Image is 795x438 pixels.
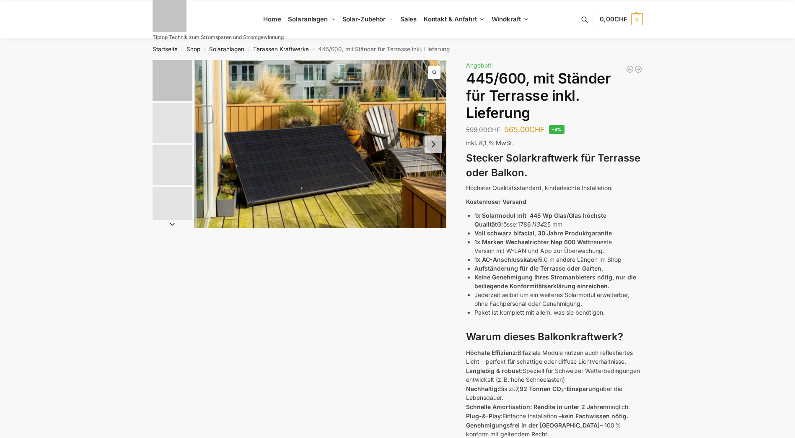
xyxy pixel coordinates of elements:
li: 5 / 11 [150,228,192,270]
a: Terassen Kraftwerke [253,46,309,52]
li: 2 / 11 [150,102,192,144]
a: Startseite [153,46,178,52]
li: Grösse: [474,211,642,229]
strong: Rendite in unter 2 Jahren [533,403,607,410]
strong: Genehmigungsfrei in der [GEOGRAPHIC_DATA] [466,422,600,429]
strong: 1x Marken Wechselrichter Nep 600 Watt [474,238,590,245]
em: 1134 [531,221,544,228]
img: Anschlusskabel-3meter [153,187,192,227]
a: Kontakt & Anfahrt [420,0,488,38]
strong: Schnelle Amortisation: [466,403,532,410]
strong: Nachhaltig: [466,385,499,392]
strong: 1x AC-Anschlusskabel [474,256,539,263]
span: / [178,46,186,53]
a: Balkonkraftwerk 445/600Watt, Wand oder Flachdachmontage. inkl. Lieferung [626,65,634,73]
span: CHF [614,15,627,23]
li: 3 / 11 [150,144,192,186]
a: 890/600 Watt bificiales Balkonkraftwerk mit 1 kWh smarten Speicher [634,65,642,73]
strong: Plug-&-Play: [466,412,502,420]
span: CHF [529,125,545,134]
span: CHF [487,126,500,134]
strong: Voll schwarz bifacial, [474,229,536,237]
strong: Langlebig & robust: [466,367,523,374]
span: / [244,46,253,53]
span: -6% [549,125,564,134]
span: Angebot! [466,62,492,69]
li: Jederzeit selbst um ein weiteres Solarmodul erweiterbar, ohne Fachpersonal oder Genehmigung. [474,290,642,308]
span: 1786 25 mm [518,221,562,228]
button: Next slide [153,220,192,228]
a: Solar-Zubehör [339,0,396,38]
a: Solar Panel im edlen Schwarz mit Ständer2WP8TCY scaled scaled scaled [194,60,447,228]
span: Sales [400,15,417,23]
a: Windkraft [488,0,532,38]
li: 4 / 11 [150,186,192,228]
strong: Stecker Solarkraftwerk für Terrasse oder Balkon. [466,152,640,179]
strong: Höchste Effizienz: [466,349,518,356]
p: Tiptop Technik zum Stromsparen und Stromgewinnung [153,35,284,40]
img: Solar Panel im edlen Schwarz mit Ständer [153,60,192,101]
li: 5,0 m andere Längen im Shop [474,255,642,264]
a: Shop [186,46,200,52]
li: 1 / 11 [150,60,192,102]
span: Solar-Zubehör [342,15,386,23]
p: Höchster Qualitätsstandard, kinderleichte Installation. [466,183,642,192]
a: Sales [396,0,420,38]
bdi: 599,00 [466,126,500,134]
bdi: 565,00 [504,125,545,134]
a: Solaranlagen [285,0,339,38]
span: Solaranlagen [288,15,328,23]
h1: 445/600, mit Ständer für Terrasse inkl. Lieferung [466,70,642,121]
strong: Warum dieses Balkonkraftwerk? [466,331,623,343]
img: Solar Panel im edlen Schwarz mit Ständer [194,60,447,228]
nav: Breadcrumb [137,38,658,60]
img: H2c172fe1dfc145729fae6a5890126e09w.jpg_960x960_39c920dd-527c-43d8-9d2f-57e1d41b5fed_1445x [153,145,192,185]
button: Next slide [425,136,442,153]
strong: 1x Solarmodul mit 445 Wp Glas/Glas höchste Qualität [474,212,606,228]
strong: Kostenloser Versand [466,198,526,205]
span: 0,00 [600,15,627,23]
span: 0 [631,13,643,25]
li: neueste Version mit W-LAN und App zur Überwachung. [474,237,642,255]
img: Solar Panel im edlen Schwarz mit Ständer [153,103,192,143]
span: Kontakt & Anfahrt [424,15,477,23]
strong: Keine Genehmigung Ihres Stromanbieters nötig, nur die beiliegende Konformitätserklärung einreichen. [474,274,636,289]
a: 0,00CHF 0 [600,7,642,32]
span: inkl. 8,1 % MwSt. [466,139,514,146]
strong: 7,92 Tonnen CO₂-Einsparung [515,385,600,392]
span: Windkraft [492,15,521,23]
strong: kein Fachwissen nötig. [562,412,628,420]
li: Paket ist komplett mit allem, was sie benötigen. [474,308,642,317]
li: 1 / 11 [194,60,447,228]
strong: Aufständerung für die Terrasse oder Garten. [474,265,603,272]
strong: 30 Jahre Produktgarantie [538,229,612,237]
span: / [200,46,209,53]
a: Solaranlagen [209,46,244,52]
span: / [309,46,318,53]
